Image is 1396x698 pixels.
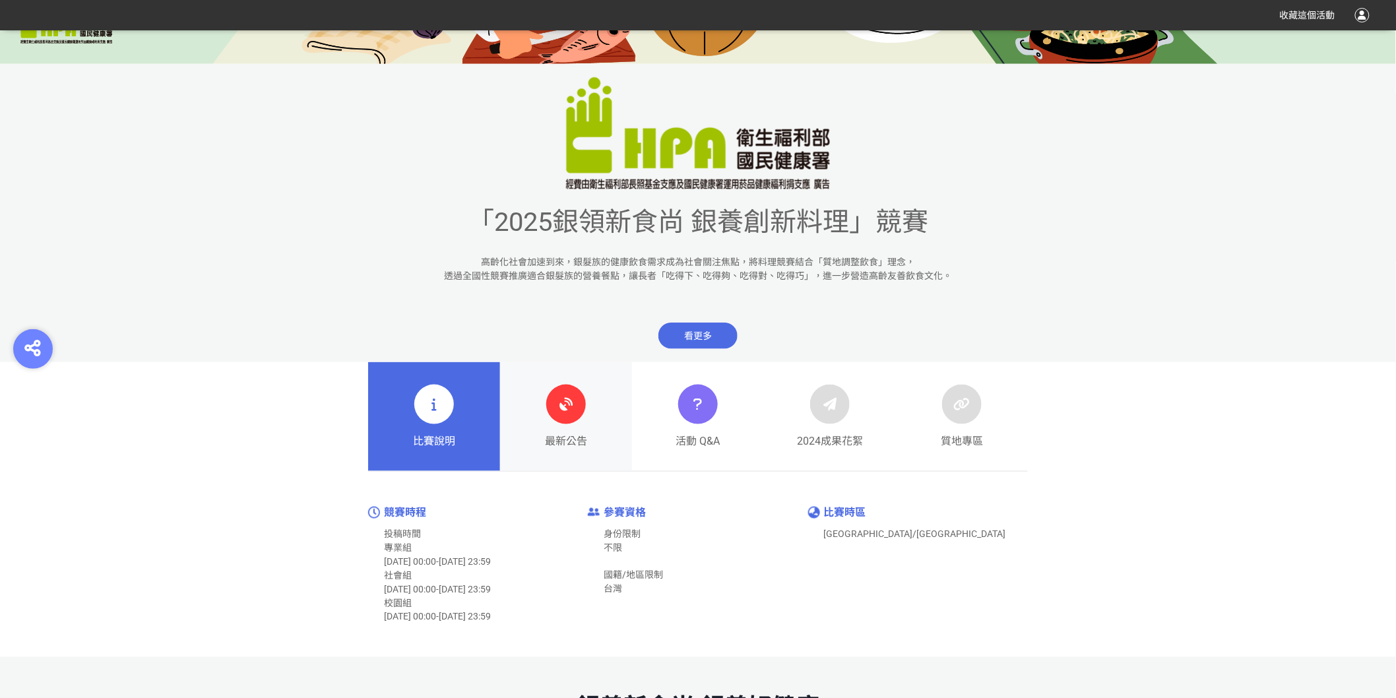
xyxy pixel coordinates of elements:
span: 競賽時程 [384,506,426,519]
span: 收藏這個活動 [1280,10,1335,20]
span: 社會組 [384,570,412,581]
span: 校園組 [384,598,412,608]
img: icon-enter-limit.61bcfae.png [588,508,600,517]
span: [DATE] 23:59 [439,584,491,594]
a: 2024成果花絮 [764,362,896,472]
span: 參賽資格 [604,506,646,519]
span: [GEOGRAPHIC_DATA]/[GEOGRAPHIC_DATA] [824,528,1006,539]
span: 看更多 [658,323,738,349]
span: - [436,584,439,594]
span: 比賽說明 [413,433,455,449]
span: [DATE] 00:00 [384,612,436,622]
span: 國籍/地區限制 [604,569,663,580]
span: 「2025銀領新食尚 銀養創新料理」競賽 [468,206,928,238]
span: 活動 Q&A [676,433,720,449]
span: 台灣 [604,583,622,594]
img: 「2025銀領新食尚 銀養創新料理」競賽 [566,77,830,189]
a: 最新公告 [500,362,632,472]
span: 投稿時間 [384,528,421,539]
a: 質地專區 [896,362,1028,472]
a: 「2025銀領新食尚 銀養創新料理」競賽 [468,225,928,232]
span: 2024成果花絮 [797,433,863,449]
span: 專業組 [384,542,412,553]
span: [DATE] 00:00 [384,584,436,594]
a: 比賽說明 [368,362,500,472]
span: [DATE] 23:59 [439,556,491,567]
span: 最新公告 [545,433,587,449]
img: icon-time.04e13fc.png [368,507,380,519]
span: - [436,556,439,567]
span: 比賽時區 [824,506,866,519]
a: 活動 Q&A [632,362,764,472]
span: - [436,612,439,622]
span: [DATE] 00:00 [384,556,436,567]
span: 不限 [604,542,622,553]
span: [DATE] 23:59 [439,612,491,622]
span: 身份限制 [604,528,641,539]
img: icon-timezone.9e564b4.png [808,507,820,519]
span: 質地專區 [941,433,983,449]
